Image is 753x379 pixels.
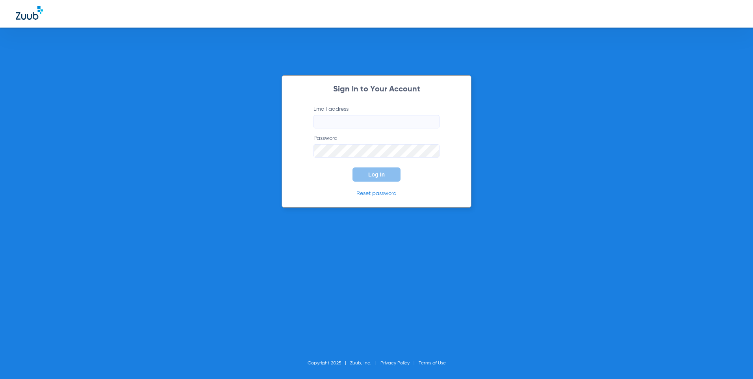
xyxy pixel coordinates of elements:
[313,115,440,128] input: Email address
[313,134,440,158] label: Password
[302,85,451,93] h2: Sign In to Your Account
[350,359,380,367] li: Zuub, Inc.
[313,105,440,128] label: Email address
[352,167,401,182] button: Log In
[419,361,446,366] a: Terms of Use
[356,191,397,196] a: Reset password
[380,361,410,366] a: Privacy Policy
[308,359,350,367] li: Copyright 2025
[313,144,440,158] input: Password
[16,6,43,20] img: Zuub Logo
[368,171,385,178] span: Log In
